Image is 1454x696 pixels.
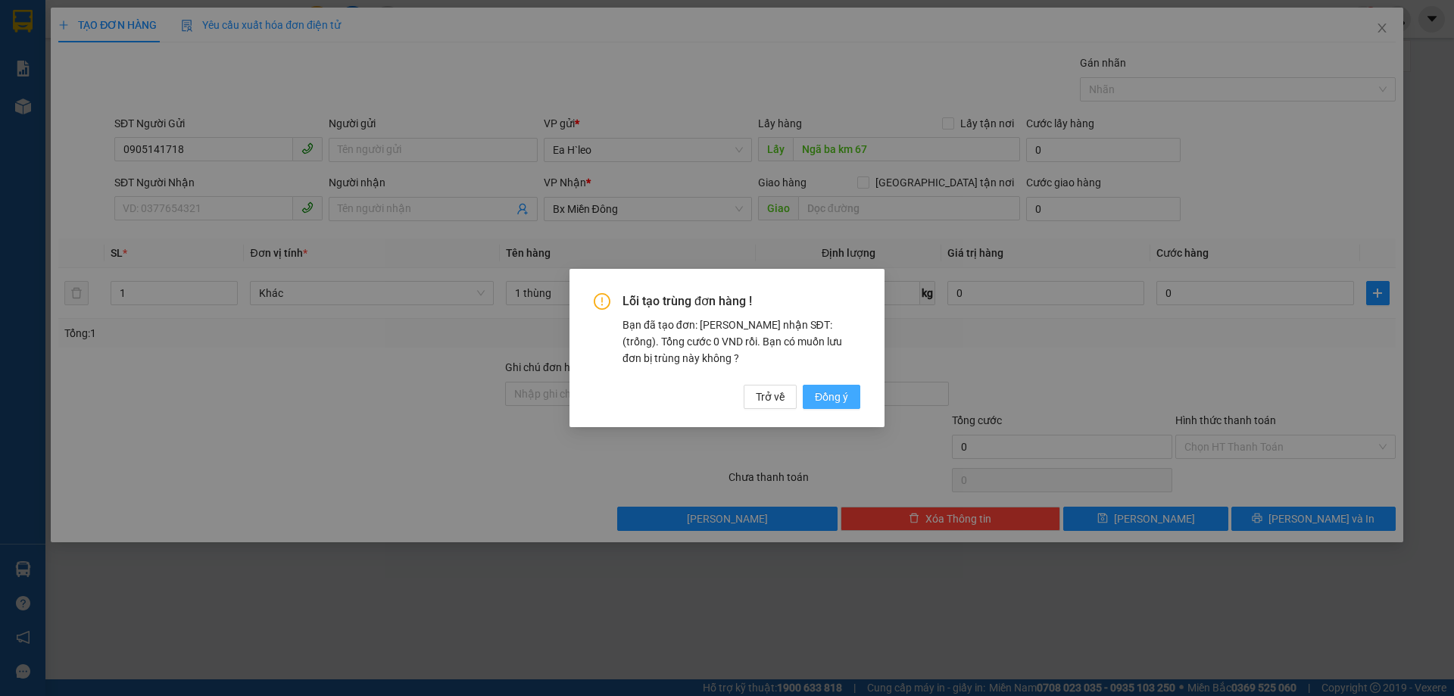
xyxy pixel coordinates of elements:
[744,385,797,409] button: Trở về
[756,389,785,405] span: Trở về
[622,293,860,310] span: Lỗi tạo trùng đơn hàng !
[622,317,860,367] div: Bạn đã tạo đơn: [PERSON_NAME] nhận SĐT: (trống). Tổng cước 0 VND rồi. Bạn có muốn lưu đơn bị trùn...
[815,389,848,405] span: Đồng ý
[594,293,610,310] span: exclamation-circle
[803,385,860,409] button: Đồng ý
